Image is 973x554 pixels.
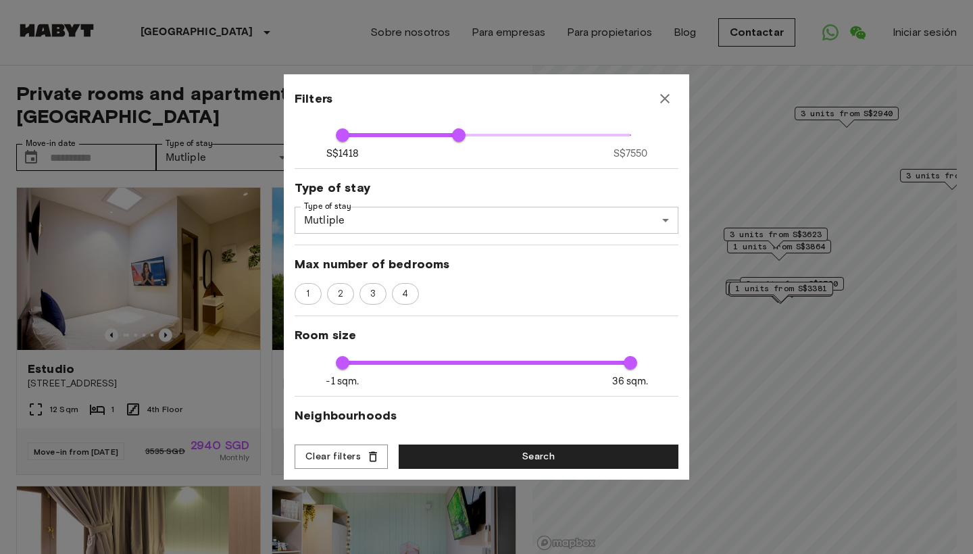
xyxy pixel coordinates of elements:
span: Type of stay [295,180,678,196]
span: 1 [299,287,317,301]
span: 3 [363,287,383,301]
button: Clear filters [295,445,388,470]
span: Filters [295,91,332,107]
span: 36 sqm. [612,374,648,388]
div: 1 [295,283,322,305]
span: -1 sqm. [326,374,359,388]
span: Neighbourhoods [295,407,678,424]
label: Type of stay [304,201,351,212]
button: Search [399,445,678,470]
span: Room size [295,327,678,343]
span: 4 [395,287,416,301]
div: 4 [392,283,419,305]
div: Mutliple [295,207,678,234]
span: S$7550 [614,147,648,161]
div: 2 [327,283,354,305]
span: S$1418 [326,147,359,161]
span: 2 [330,287,351,301]
div: 3 [359,283,386,305]
span: Max number of bedrooms [295,256,678,272]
